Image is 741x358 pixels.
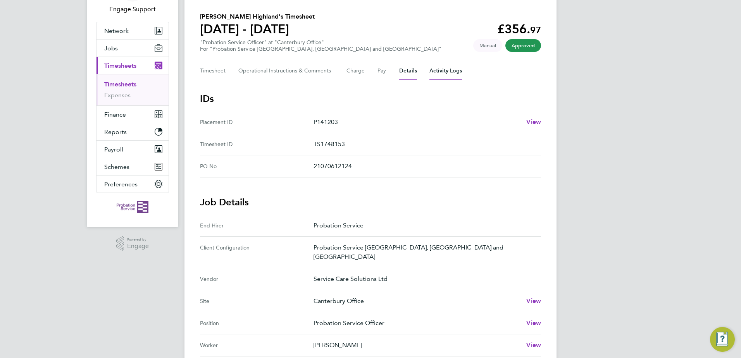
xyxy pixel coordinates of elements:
[429,62,462,80] button: Activity Logs
[314,274,535,284] p: Service Care Solutions Ltd
[200,62,226,80] button: Timesheet
[200,117,314,127] div: Placement ID
[346,62,365,80] button: Charge
[473,39,502,52] span: This timesheet was manually created.
[200,274,314,284] div: Vendor
[104,163,129,170] span: Schemes
[314,243,535,262] p: Probation Service [GEOGRAPHIC_DATA], [GEOGRAPHIC_DATA] and [GEOGRAPHIC_DATA]
[97,106,169,123] button: Finance
[710,327,735,352] button: Engage Resource Center
[200,21,315,37] h1: [DATE] - [DATE]
[97,123,169,140] button: Reports
[200,93,541,105] h3: IDs
[314,139,535,149] p: TS1748153
[127,243,149,250] span: Engage
[116,236,149,251] a: Powered byEngage
[314,162,535,171] p: 21070612124
[530,24,541,36] span: 97
[104,146,123,153] span: Payroll
[200,196,541,208] h3: Job Details
[314,117,520,127] p: P141203
[399,62,417,80] button: Details
[104,111,126,118] span: Finance
[314,341,520,350] p: [PERSON_NAME]
[200,318,314,328] div: Position
[526,118,541,126] span: View
[104,128,127,136] span: Reports
[200,162,314,171] div: PO No
[97,40,169,57] button: Jobs
[526,341,541,350] a: View
[117,201,148,213] img: probationservice-logo-retina.png
[104,62,136,69] span: Timesheets
[104,91,131,99] a: Expenses
[200,221,314,230] div: End Hirer
[200,139,314,149] div: Timesheet ID
[238,62,334,80] button: Operational Instructions & Comments
[314,221,535,230] p: Probation Service
[96,201,169,213] a: Go to home page
[200,46,441,52] div: For "Probation Service [GEOGRAPHIC_DATA], [GEOGRAPHIC_DATA] and [GEOGRAPHIC_DATA]"
[526,117,541,127] a: View
[526,297,541,305] span: View
[127,236,149,243] span: Powered by
[97,158,169,175] button: Schemes
[505,39,541,52] span: This timesheet has been approved.
[377,62,387,80] button: Pay
[526,318,541,328] a: View
[526,296,541,306] a: View
[104,181,138,188] span: Preferences
[200,296,314,306] div: Site
[97,57,169,74] button: Timesheets
[104,81,136,88] a: Timesheets
[200,243,314,262] div: Client Configuration
[97,176,169,193] button: Preferences
[314,296,520,306] p: Canterbury Office
[97,74,169,105] div: Timesheets
[526,319,541,327] span: View
[104,27,129,34] span: Network
[526,341,541,349] span: View
[497,22,541,36] app-decimal: £356.
[97,22,169,39] button: Network
[200,39,441,52] div: "Probation Service Officer" at "Canterbury Office"
[200,341,314,350] div: Worker
[97,141,169,158] button: Payroll
[96,5,169,14] span: Engage Support
[314,318,520,328] p: Probation Service Officer
[104,45,118,52] span: Jobs
[200,12,315,21] h2: [PERSON_NAME] Highland's Timesheet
